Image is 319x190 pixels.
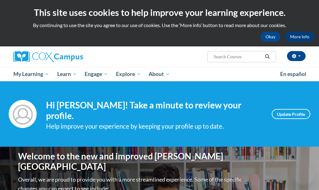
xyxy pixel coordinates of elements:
[261,32,280,42] button: Okay
[13,70,49,78] span: My Learning
[294,165,314,185] iframe: Button to launch messaging window
[280,71,306,77] span: En español
[112,67,145,81] a: Explore
[213,53,263,60] input: Search Courses
[145,67,174,81] a: About
[46,100,262,121] h4: Hi [PERSON_NAME]! Take a minute to review your profile.
[9,67,53,81] a: My Learning
[272,109,310,119] a: Update Profile
[149,70,170,78] span: About
[18,151,243,172] h1: Welcome to the new and improved [PERSON_NAME][GEOGRAPHIC_DATA]
[13,51,104,62] a: Cox Campus
[53,67,81,81] a: Learn
[46,121,262,131] div: Help improve your experience by keeping your profile up to date.
[13,51,83,62] img: Cox Campus
[287,51,306,61] button: Account Settings
[263,53,272,60] button: Search
[5,6,314,19] h2: This site uses cookies to help improve your learning experience.
[276,68,310,81] a: En español
[81,67,112,81] a: Engage
[85,70,108,78] span: Engage
[5,22,314,29] p: By continuing to use the site you agree to our use of cookies. Use the ‘More info’ button to read...
[116,70,141,78] span: Explore
[285,32,314,42] a: More Info
[9,67,310,81] div: Main menu
[9,100,37,128] img: Profile Image
[57,70,77,78] span: Learn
